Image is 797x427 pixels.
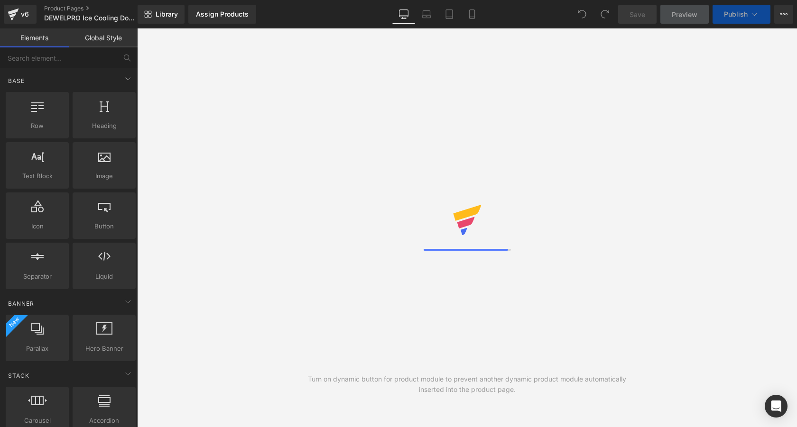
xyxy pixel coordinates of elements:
div: v6 [19,8,31,20]
a: v6 [4,5,37,24]
span: Save [630,9,645,19]
div: Turn on dynamic button for product module to prevent another dynamic product module automatically... [302,374,632,395]
span: DEWELPRO Ice Cooling Dog Mat [44,14,135,22]
span: Parallax [9,344,66,354]
div: Open Intercom Messenger [765,395,788,418]
span: Button [75,221,133,231]
a: Product Pages [44,5,153,12]
span: Liquid [75,272,133,282]
span: Base [7,76,26,85]
span: Stack [7,371,30,380]
button: More [774,5,793,24]
a: New Library [138,5,185,24]
a: Preview [660,5,709,24]
span: Icon [9,221,66,231]
a: Tablet [438,5,461,24]
span: Hero Banner [75,344,133,354]
a: Mobile [461,5,483,24]
span: Text Block [9,171,66,181]
span: Carousel [9,416,66,426]
span: Image [75,171,133,181]
a: Global Style [69,28,138,47]
button: Publish [713,5,770,24]
span: Publish [724,10,748,18]
div: Assign Products [196,10,249,18]
span: Banner [7,299,35,308]
span: Accordion [75,416,133,426]
button: Undo [573,5,592,24]
span: Heading [75,121,133,131]
a: Laptop [415,5,438,24]
button: Redo [595,5,614,24]
span: Library [156,10,178,18]
a: Desktop [392,5,415,24]
span: Preview [672,9,697,19]
span: Row [9,121,66,131]
span: Separator [9,272,66,282]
